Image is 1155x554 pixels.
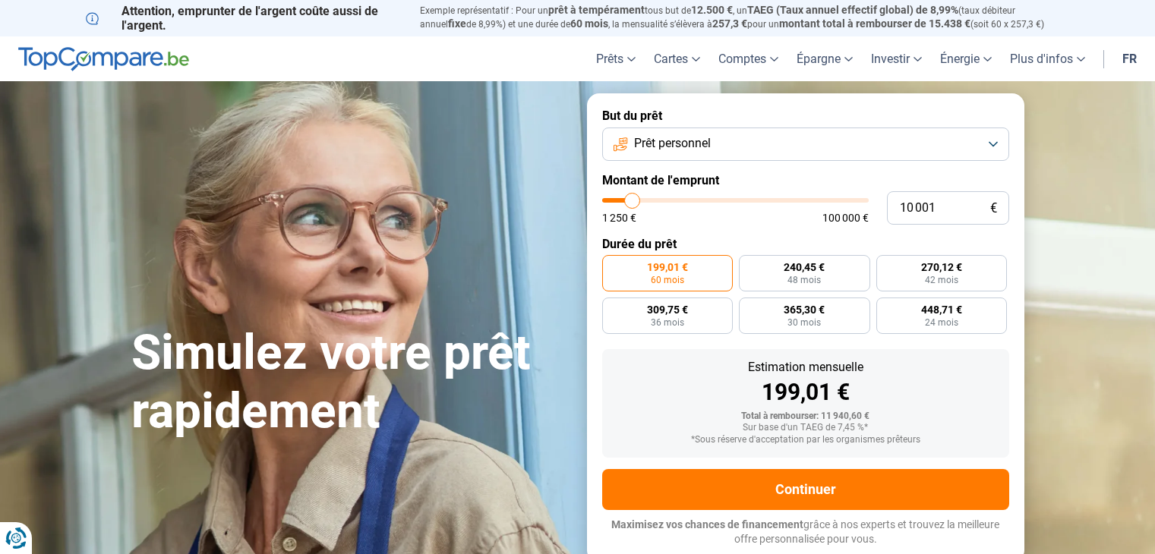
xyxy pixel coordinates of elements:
[784,304,825,315] span: 365,30 €
[18,47,189,71] img: TopCompare
[420,4,1070,31] p: Exemple représentatif : Pour un tous but de , un (taux débiteur annuel de 8,99%) et une durée de ...
[614,361,997,373] div: Estimation mensuelle
[862,36,931,81] a: Investir
[925,275,958,285] span: 42 mois
[647,262,688,272] span: 199,01 €
[570,17,608,30] span: 60 mois
[548,4,645,16] span: prêt à tempérament
[602,518,1009,547] p: grâce à nos experts et trouvez la meilleure offre personnalisée pour vous.
[1001,36,1094,81] a: Plus d'infos
[602,173,1009,187] label: Montant de l'emprunt
[614,423,997,433] div: Sur base d'un TAEG de 7,45 %*
[712,17,747,30] span: 257,3 €
[651,275,684,285] span: 60 mois
[651,318,684,327] span: 36 mois
[691,4,733,16] span: 12.500 €
[709,36,787,81] a: Comptes
[747,4,958,16] span: TAEG (Taux annuel effectif global) de 8,99%
[614,381,997,404] div: 199,01 €
[602,237,1009,251] label: Durée du prêt
[921,262,962,272] span: 270,12 €
[634,135,711,152] span: Prêt personnel
[1113,36,1146,81] a: fr
[614,435,997,445] div: *Sous réserve d'acceptation par les organismes prêteurs
[647,304,688,315] span: 309,75 €
[86,4,402,33] p: Attention, emprunter de l'argent coûte aussi de l'argent.
[784,262,825,272] span: 240,45 €
[921,304,962,315] span: 448,71 €
[931,36,1001,81] a: Énergie
[602,127,1009,161] button: Prêt personnel
[787,36,862,81] a: Épargne
[990,202,997,215] span: €
[448,17,466,30] span: fixe
[645,36,709,81] a: Cartes
[787,275,821,285] span: 48 mois
[611,518,803,530] span: Maximisez vos chances de financement
[822,212,869,223] span: 100 000 €
[614,411,997,422] div: Total à rembourser: 11 940,60 €
[779,17,970,30] span: montant total à rembourser de 15.438 €
[602,212,636,223] span: 1 250 €
[587,36,645,81] a: Prêts
[602,109,1009,123] label: But du prêt
[131,324,569,441] h1: Simulez votre prêt rapidement
[602,469,1009,510] button: Continuer
[925,318,958,327] span: 24 mois
[787,318,821,327] span: 30 mois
